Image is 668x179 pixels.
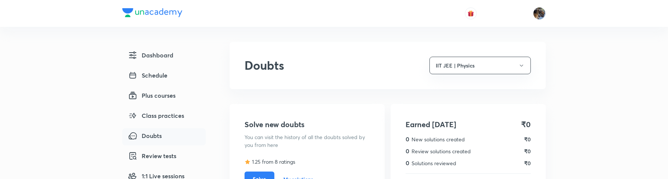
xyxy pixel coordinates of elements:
a: Doubts [122,128,206,145]
p: 1.25 from 8 ratings [252,158,295,166]
button: avatar [465,7,477,19]
h5: 0 [406,147,410,156]
a: Class practices [122,108,206,125]
h6: ₹0 [524,135,531,143]
span: Class practices [128,111,184,120]
h5: 0 [406,135,410,144]
p: Review solutions created [412,147,471,155]
img: Company Logo [122,8,182,17]
h2: Doubts [245,58,284,72]
a: Dashboard [122,48,206,65]
img: Chayan Mehta [533,7,546,20]
h4: Solve new doubts [245,119,305,130]
h6: ₹0 [524,147,531,155]
h5: 0 [406,158,410,167]
p: Solutions reviewed [412,159,456,167]
span: Review tests [128,151,176,160]
p: New solutions created [412,135,465,143]
a: Schedule [122,68,206,85]
span: Plus courses [128,91,176,100]
a: Review tests [122,148,206,166]
a: Company Logo [122,8,182,19]
p: You can visit the history of all the doubts solved by you from here [245,133,370,149]
span: Schedule [128,71,167,80]
span: Dashboard [128,51,173,60]
h4: ₹0 [521,119,531,130]
img: avatar [467,10,474,17]
a: Plus courses [122,88,206,105]
button: IIT JEE | Physics [429,57,531,74]
h4: Earned [DATE] [406,119,456,130]
span: Doubts [128,131,162,140]
h6: ₹0 [524,159,531,167]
